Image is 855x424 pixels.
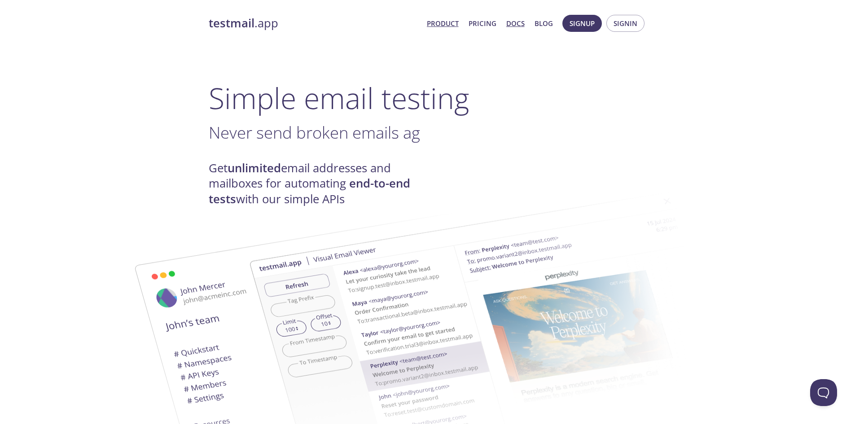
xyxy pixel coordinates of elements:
[209,161,428,207] h4: Get email addresses and mailboxes for automating with our simple APIs
[506,17,525,29] a: Docs
[427,17,459,29] a: Product
[562,15,602,32] button: Signup
[209,121,420,144] span: Never send broken emails ag
[209,175,410,206] strong: end-to-end tests
[469,17,496,29] a: Pricing
[209,81,647,115] h1: Simple email testing
[810,379,837,406] iframe: Help Scout Beacon - Open
[614,17,637,29] span: Signin
[209,15,254,31] strong: testmail
[535,17,553,29] a: Blog
[209,16,420,31] a: testmail.app
[606,15,645,32] button: Signin
[228,160,281,176] strong: unlimited
[570,17,595,29] span: Signup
